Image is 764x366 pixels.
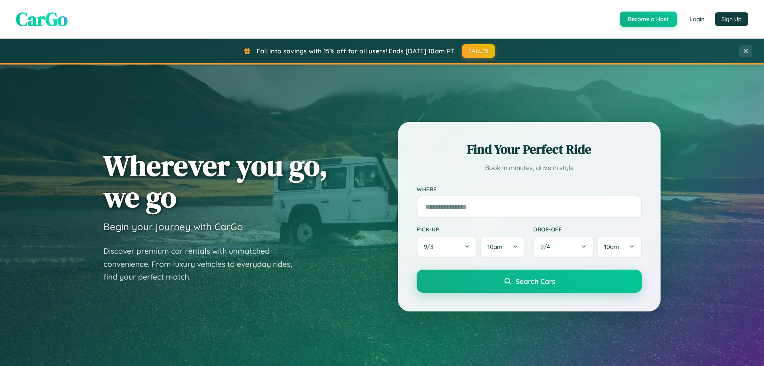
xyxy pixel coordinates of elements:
[417,141,642,158] h2: Find Your Perfect Ride
[417,186,642,192] label: Where
[417,236,477,258] button: 9/3
[487,243,503,251] span: 10am
[424,243,437,251] span: 9 / 3
[715,12,748,26] button: Sign Up
[103,150,328,213] h1: Wherever you go, we go
[417,270,642,293] button: Search Cars
[103,221,243,233] h3: Begin your journey with CarGo
[604,243,619,251] span: 10am
[533,226,642,233] label: Drop-off
[620,12,677,27] button: Become a Host
[462,44,495,58] button: FALL15
[597,236,642,258] button: 10am
[417,226,525,233] label: Pick-up
[257,47,456,55] span: Fall into savings with 15% off for all users! Ends [DATE] 10am PT.
[103,245,302,284] p: Discover premium car rentals with unmatched convenience. From luxury vehicles to everyday rides, ...
[16,6,68,32] span: CarGo
[516,277,555,286] span: Search Cars
[540,243,554,251] span: 9 / 4
[417,162,642,174] p: Book in minutes, drive in style
[480,236,525,258] button: 10am
[683,12,711,26] button: Login
[533,236,594,258] button: 9/4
